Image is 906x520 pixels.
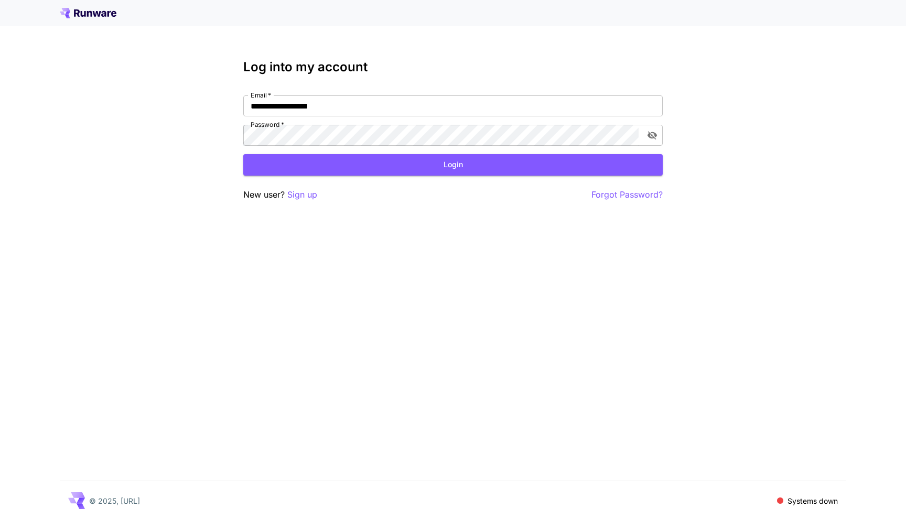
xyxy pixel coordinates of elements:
button: Sign up [287,188,317,201]
h3: Log into my account [243,60,663,74]
button: Login [243,154,663,176]
label: Password [251,120,284,129]
button: toggle password visibility [643,126,662,145]
p: New user? [243,188,317,201]
label: Email [251,91,271,100]
p: Systems down [788,495,838,506]
p: © 2025, [URL] [89,495,140,506]
button: Forgot Password? [591,188,663,201]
